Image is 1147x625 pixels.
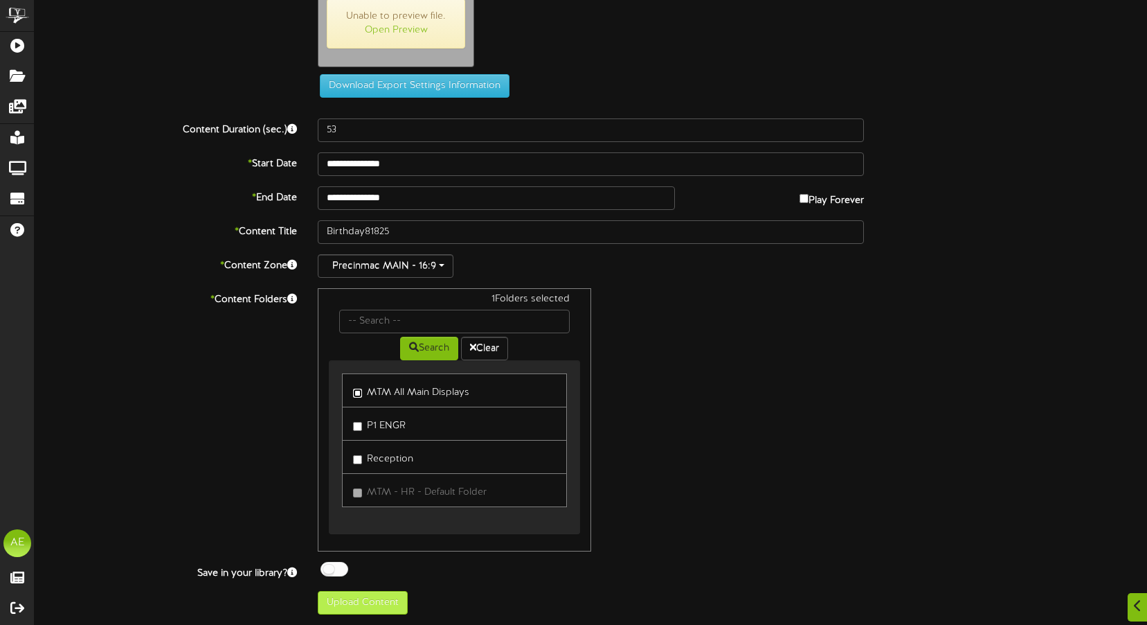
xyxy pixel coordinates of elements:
[318,220,864,244] input: Title of this Content
[365,25,428,35] a: Open Preview
[24,288,307,307] label: Content Folders
[3,529,31,557] div: AE
[24,220,307,239] label: Content Title
[353,422,362,431] input: P1 ENGR
[318,254,453,278] button: Precinmac MAIN - 16:9
[800,194,809,203] input: Play Forever
[353,488,362,498] input: MTM - HR - Default Folder
[320,74,509,98] button: Download Export Settings Information
[353,389,362,398] input: MTM All Main Displays
[24,186,307,205] label: End Date
[353,455,362,464] input: Reception
[24,152,307,171] label: Start Date
[367,487,487,498] span: MTM - HR - Default Folder
[353,448,413,466] label: Reception
[353,381,469,400] label: MTM All Main Displays
[24,562,307,581] label: Save in your library?
[461,337,508,360] button: Clear
[24,254,307,273] label: Content Zone
[24,118,307,137] label: Content Duration (sec.)
[800,186,864,208] label: Play Forever
[400,337,458,360] button: Search
[313,80,509,91] a: Download Export Settings Information
[339,310,569,333] input: -- Search --
[329,292,579,310] div: 1 Folders selected
[318,591,408,615] button: Upload Content
[353,414,406,433] label: P1 ENGR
